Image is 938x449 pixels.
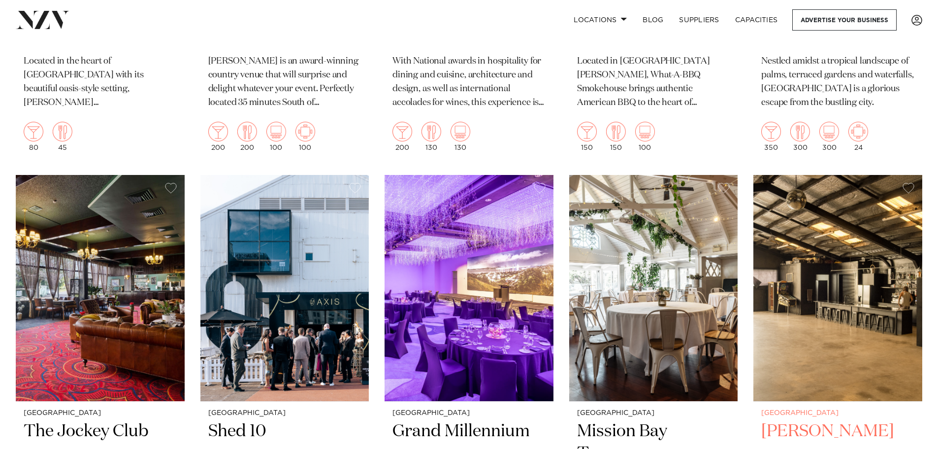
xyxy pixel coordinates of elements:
small: [GEOGRAPHIC_DATA] [577,410,730,417]
div: 150 [577,122,597,151]
small: [GEOGRAPHIC_DATA] [208,410,361,417]
img: theatre.png [266,122,286,141]
small: [GEOGRAPHIC_DATA] [24,410,177,417]
img: cocktail.png [208,122,228,141]
img: dining.png [790,122,810,141]
img: nzv-logo.png [16,11,69,29]
img: dining.png [53,122,72,141]
p: Located in the heart of [GEOGRAPHIC_DATA] with its beautiful oasis-style setting, [PERSON_NAME][G... [24,55,177,110]
div: 100 [635,122,655,151]
a: Capacities [727,9,786,31]
div: 130 [421,122,441,151]
p: Located in [GEOGRAPHIC_DATA][PERSON_NAME], What-A-BBQ Smokehouse brings authentic American BBQ to... [577,55,730,110]
div: 130 [451,122,470,151]
img: cocktail.png [24,122,43,141]
img: theatre.png [451,122,470,141]
img: dining.png [421,122,441,141]
p: [PERSON_NAME] is an award-winning country venue that will surprise and delight whatever your even... [208,55,361,110]
a: SUPPLIERS [671,9,727,31]
img: cocktail.png [392,122,412,141]
div: 80 [24,122,43,151]
a: Advertise your business [792,9,897,31]
small: [GEOGRAPHIC_DATA] [761,410,914,417]
div: 200 [208,122,228,151]
img: theatre.png [635,122,655,141]
div: 300 [790,122,810,151]
p: Nestled amidst a tropical landscape of palms, terraced gardens and waterfalls, [GEOGRAPHIC_DATA] ... [761,55,914,110]
div: 200 [237,122,257,151]
img: dining.png [606,122,626,141]
div: 300 [819,122,839,151]
img: dining.png [237,122,257,141]
img: meeting.png [848,122,868,141]
a: BLOG [635,9,671,31]
a: Locations [566,9,635,31]
div: 200 [392,122,412,151]
div: 350 [761,122,781,151]
p: With National awards in hospitality for dining and cuisine, architecture and design, as well as i... [392,55,546,110]
div: 100 [266,122,286,151]
img: theatre.png [819,122,839,141]
div: 150 [606,122,626,151]
div: 100 [295,122,315,151]
img: cocktail.png [761,122,781,141]
img: meeting.png [295,122,315,141]
small: [GEOGRAPHIC_DATA] [392,410,546,417]
div: 45 [53,122,72,151]
img: cocktail.png [577,122,597,141]
div: 24 [848,122,868,151]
